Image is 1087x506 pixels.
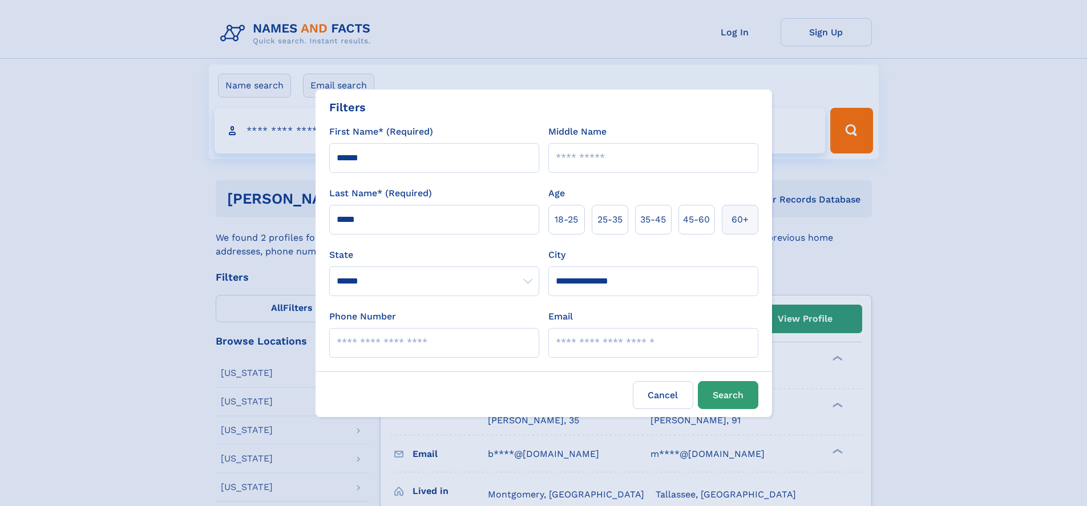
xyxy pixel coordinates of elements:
label: First Name* (Required) [329,125,433,139]
label: Cancel [633,381,693,409]
span: 18‑25 [555,213,578,226]
label: Middle Name [548,125,607,139]
span: 60+ [732,213,749,226]
label: Phone Number [329,310,396,323]
span: 45‑60 [683,213,710,226]
button: Search [698,381,758,409]
label: Last Name* (Required) [329,187,432,200]
label: City [548,248,565,262]
label: State [329,248,539,262]
label: Age [548,187,565,200]
div: Filters [329,99,366,116]
span: 25‑35 [597,213,623,226]
span: 35‑45 [640,213,666,226]
label: Email [548,310,573,323]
